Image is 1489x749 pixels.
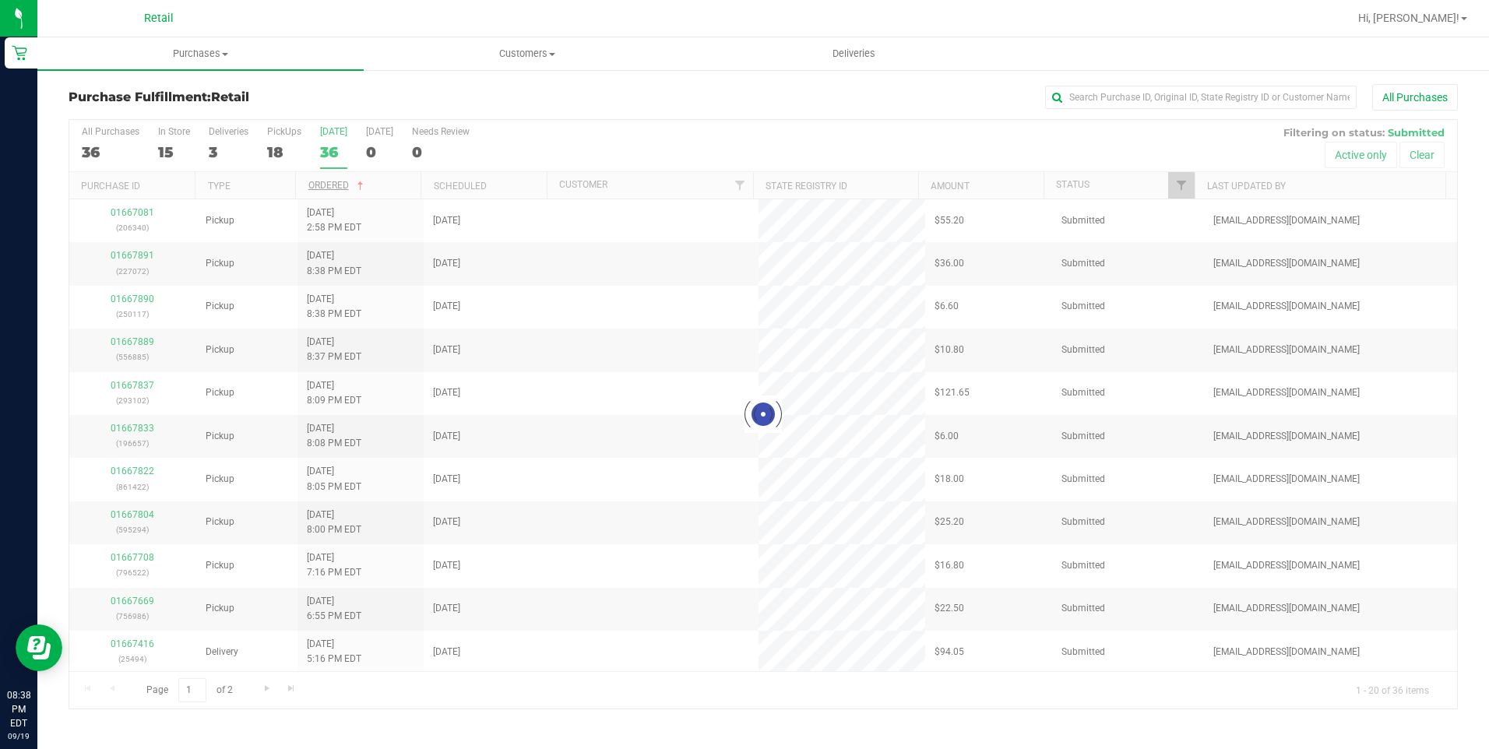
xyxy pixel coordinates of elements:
a: Deliveries [691,37,1017,70]
span: Customers [364,47,689,61]
p: 09/19 [7,730,30,742]
p: 08:38 PM EDT [7,688,30,730]
button: All Purchases [1372,84,1458,111]
iframe: Resource center [16,624,62,671]
span: Hi, [PERSON_NAME]! [1358,12,1459,24]
span: Purchases [37,47,364,61]
input: Search Purchase ID, Original ID, State Registry ID or Customer Name... [1045,86,1357,109]
span: Deliveries [811,47,896,61]
span: Retail [211,90,249,104]
h3: Purchase Fulfillment: [69,90,532,104]
a: Purchases [37,37,364,70]
inline-svg: Retail [12,45,27,61]
a: Customers [364,37,690,70]
span: Retail [144,12,174,25]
